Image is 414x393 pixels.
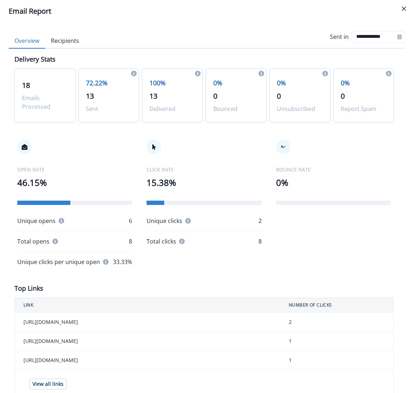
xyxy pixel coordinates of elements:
[280,313,394,332] td: 2
[9,34,45,49] button: Overview
[341,91,345,101] span: 0
[277,78,323,88] p: 0%
[129,216,132,225] p: 6
[86,104,132,113] p: Sent
[398,3,410,14] button: Close
[45,34,85,49] button: Recipients
[17,176,132,189] p: 46.15%
[86,78,132,88] p: 72.22%
[29,379,67,389] button: View all links
[276,166,391,173] p: BOUNCE RATE
[147,176,261,189] p: 15.38%
[277,104,323,113] p: Unsubscribed
[341,78,387,88] p: 0%
[341,104,387,113] p: Report Spam
[86,91,94,101] span: 13
[14,283,43,293] p: Top Links
[213,78,259,88] p: 0%
[330,32,349,41] p: Sent in
[15,332,280,351] td: [URL][DOMAIN_NAME]
[15,298,280,313] th: LINK
[147,237,176,246] p: Total clicks
[15,313,280,332] td: [URL][DOMAIN_NAME]
[258,237,262,246] p: 8
[149,91,157,101] span: 13
[280,298,394,313] th: NUMBER OF CLICKS
[9,6,405,17] div: Email Report
[22,80,30,90] span: 18
[147,166,261,173] p: CLICK RATE
[17,216,56,225] p: Unique opens
[149,78,195,88] p: 100%
[258,216,262,225] p: 2
[147,216,182,225] p: Unique clicks
[17,237,49,246] p: Total opens
[129,237,132,246] p: 8
[149,104,195,113] p: Delivered
[277,91,281,101] span: 0
[17,166,132,173] p: OPEN RATE
[15,351,280,370] td: [URL][DOMAIN_NAME]
[32,381,64,387] p: View all links
[17,258,100,266] p: Unique clicks per unique open
[280,351,394,370] td: 1
[213,104,259,113] p: Bounced
[280,332,394,351] td: 1
[14,54,56,64] p: Delivery Stats
[276,176,391,189] p: 0%
[213,91,217,101] span: 0
[113,258,132,266] p: 33.33%
[22,94,68,111] p: Emails Processed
